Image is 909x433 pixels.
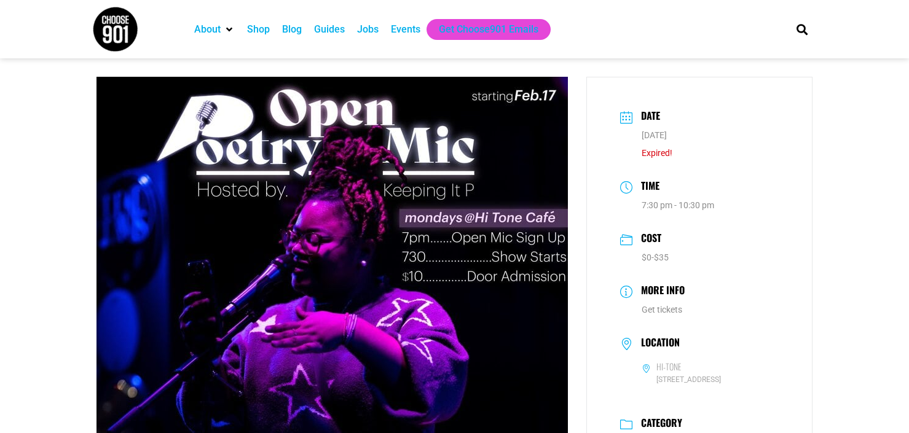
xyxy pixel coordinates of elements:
nav: Main nav [188,19,776,40]
a: Blog [282,22,302,37]
a: Get tickets [642,305,682,314]
dd: $0-$35 [620,251,779,264]
span: [DATE] [642,130,667,140]
abbr: 7:30 pm - 10:30 pm [642,200,714,210]
h3: More Info [635,283,685,300]
h3: Time [635,178,659,196]
a: Jobs [357,22,379,37]
a: About [194,22,221,37]
h3: Cost [635,230,661,248]
h6: Hi-Tone [656,361,682,372]
div: Search [792,19,812,39]
span: Expired! [642,148,672,158]
a: Get Choose901 Emails [439,22,538,37]
a: Shop [247,22,270,37]
span: [STREET_ADDRESS] [642,374,779,386]
a: Guides [314,22,345,37]
h3: Location [635,337,680,351]
h3: Date [635,108,660,126]
a: Events [391,22,420,37]
div: About [188,19,241,40]
h3: Category [635,417,682,432]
